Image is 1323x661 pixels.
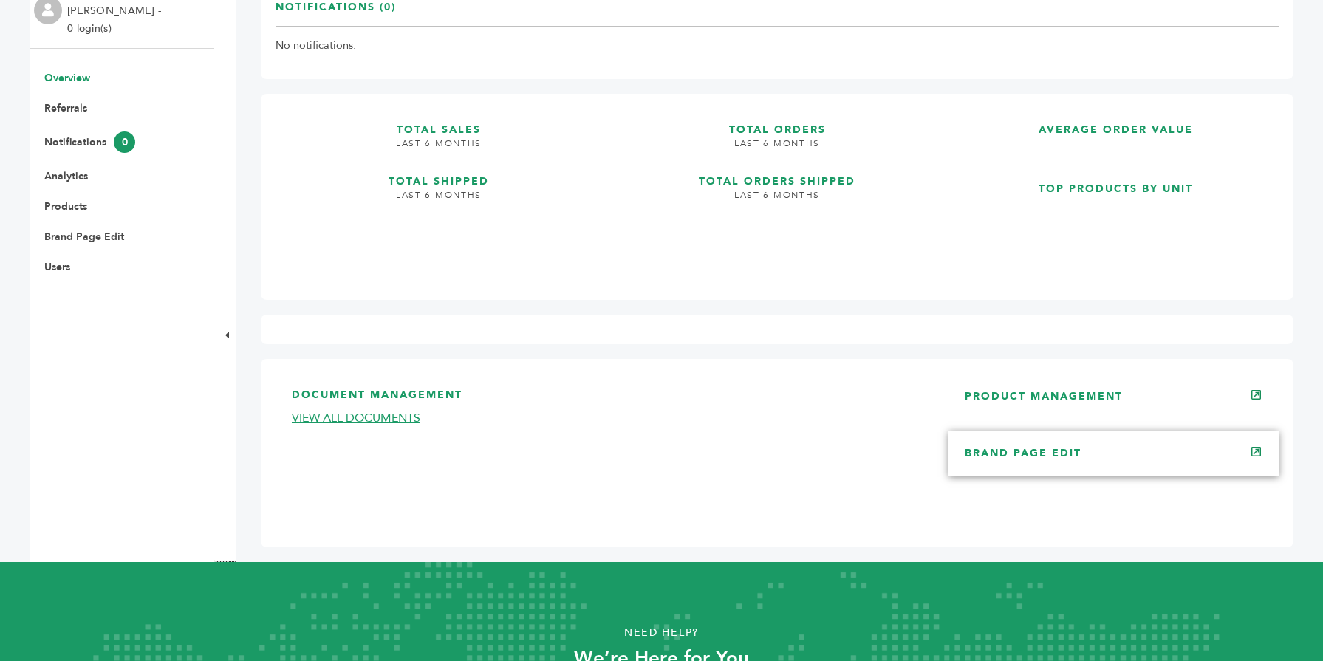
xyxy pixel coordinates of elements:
h4: LAST 6 MONTHS [276,189,602,213]
a: VIEW ALL DOCUMENTS [292,410,420,426]
h3: TOTAL ORDERS SHIPPED [614,160,940,189]
a: TOTAL ORDERS LAST 6 MONTHS TOTAL ORDERS SHIPPED LAST 6 MONTHS [614,109,940,273]
h3: DOCUMENT MANAGEMENT [292,388,920,411]
h3: AVERAGE ORDER VALUE [952,109,1279,137]
a: TOTAL SALES LAST 6 MONTHS TOTAL SHIPPED LAST 6 MONTHS [276,109,602,273]
a: Overview [44,71,90,85]
a: Notifications0 [44,135,135,149]
td: No notifications. [276,27,1279,65]
h4: LAST 6 MONTHS [276,137,602,161]
h3: TOTAL ORDERS [614,109,940,137]
span: 0 [114,131,135,153]
a: Referrals [44,101,87,115]
h3: TOP PRODUCTS BY UNIT [952,168,1279,196]
a: Users [44,260,70,274]
h4: LAST 6 MONTHS [614,189,940,213]
h3: TOTAL SALES [276,109,602,137]
a: TOP PRODUCTS BY UNIT [952,168,1279,273]
a: Analytics [44,169,88,183]
h3: TOTAL SHIPPED [276,160,602,189]
h4: LAST 6 MONTHS [614,137,940,161]
a: Brand Page Edit [44,230,124,244]
a: Products [44,199,87,213]
a: AVERAGE ORDER VALUE [952,109,1279,156]
a: PRODUCT MANAGEMENT [965,389,1123,403]
a: BRAND PAGE EDIT [965,446,1081,460]
p: Need Help? [66,622,1257,644]
li: [PERSON_NAME] - 0 login(s) [67,2,165,38]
